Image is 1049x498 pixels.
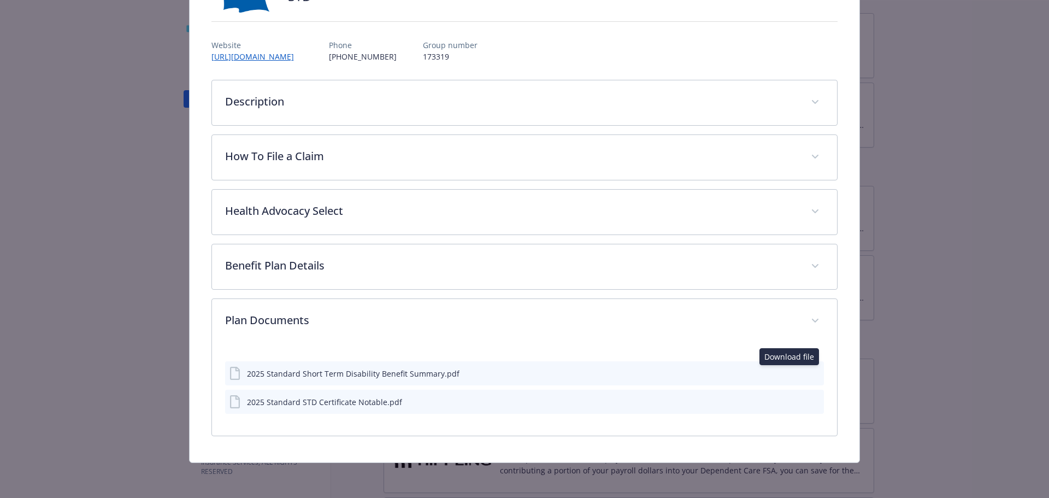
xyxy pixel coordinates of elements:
div: How To File a Claim [212,135,838,180]
button: download file [792,368,801,379]
p: Website [211,39,303,51]
button: preview file [810,396,820,408]
div: Benefit Plan Details [212,244,838,289]
div: Health Advocacy Select [212,190,838,235]
p: Benefit Plan Details [225,257,798,274]
p: Description [225,93,798,110]
p: Phone [329,39,397,51]
p: Plan Documents [225,312,798,329]
p: 173319 [423,51,478,62]
div: Plan Documents [212,299,838,344]
a: [URL][DOMAIN_NAME] [211,51,303,62]
p: Health Advocacy Select [225,203,798,219]
div: Download file [759,348,819,365]
button: download file [792,396,801,408]
div: Description [212,80,838,125]
div: Plan Documents [212,344,838,436]
div: 2025 Standard Short Term Disability Benefit Summary.pdf [247,368,459,379]
button: preview file [810,368,820,379]
p: Group number [423,39,478,51]
p: [PHONE_NUMBER] [329,51,397,62]
div: 2025 Standard STD Certificate Notable.pdf [247,396,402,408]
p: How To File a Claim [225,148,798,165]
